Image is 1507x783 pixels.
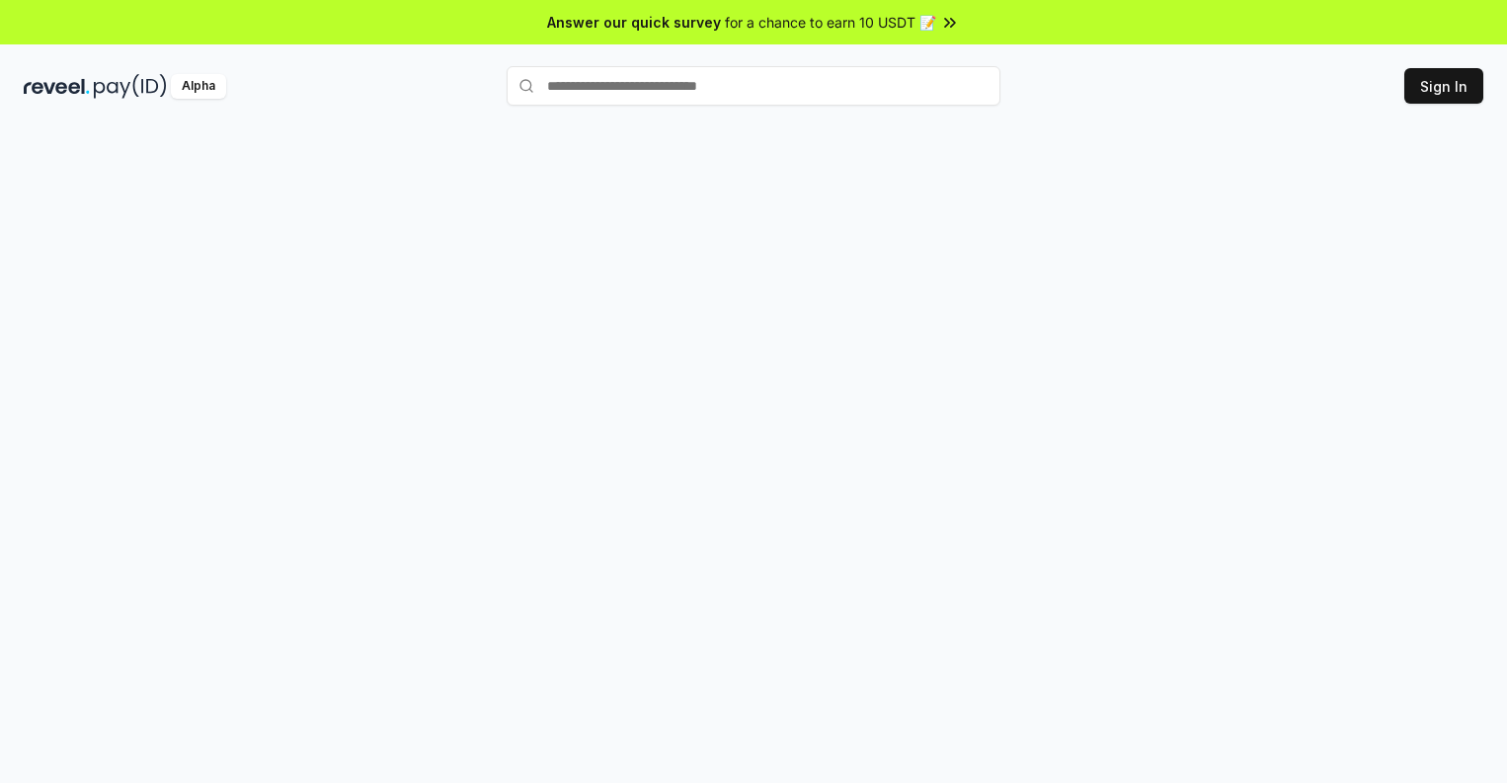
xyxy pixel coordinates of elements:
[547,12,721,33] span: Answer our quick survey
[94,74,167,99] img: pay_id
[24,74,90,99] img: reveel_dark
[1404,68,1483,104] button: Sign In
[171,74,226,99] div: Alpha
[725,12,936,33] span: for a chance to earn 10 USDT 📝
